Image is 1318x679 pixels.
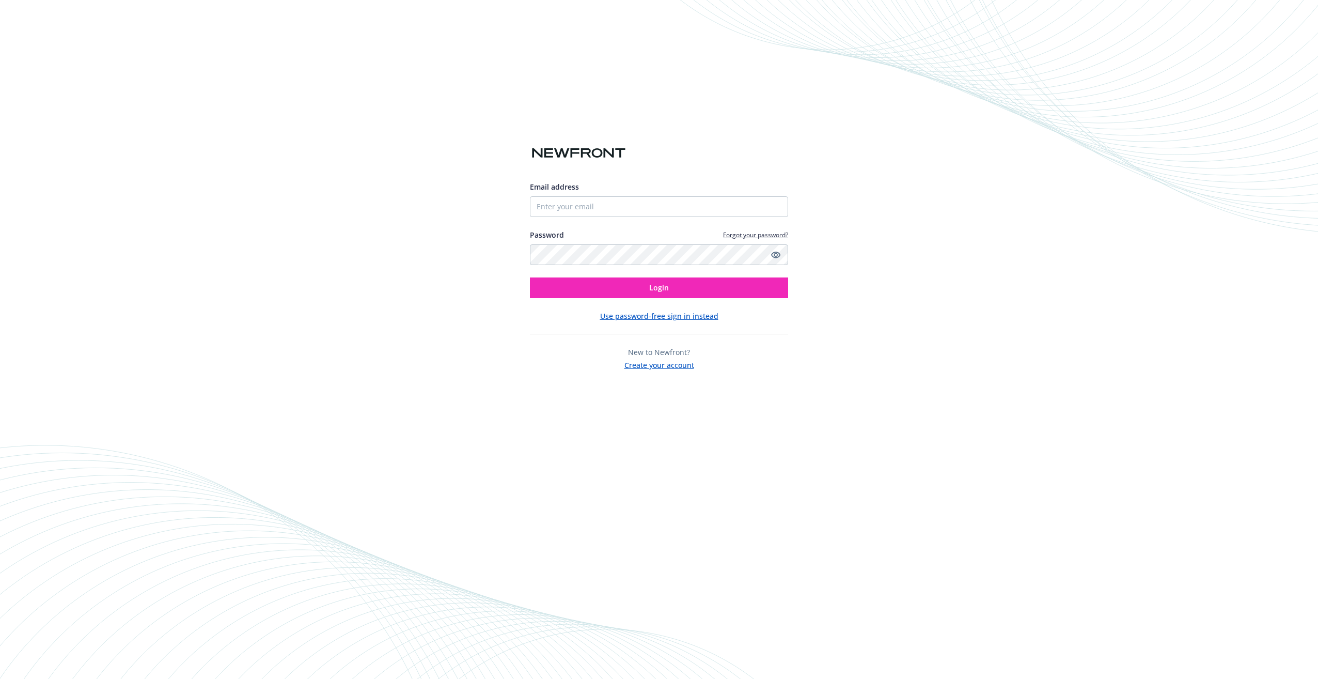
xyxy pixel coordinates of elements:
[530,277,788,298] button: Login
[530,196,788,217] input: Enter your email
[600,311,718,321] button: Use password-free sign in instead
[628,347,690,357] span: New to Newfront?
[624,358,694,371] button: Create your account
[530,244,788,265] input: Enter your password
[723,230,788,239] a: Forgot your password?
[649,283,669,292] span: Login
[530,182,579,192] span: Email address
[770,249,782,261] a: Show password
[530,144,627,162] img: Newfront logo
[530,229,564,240] label: Password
